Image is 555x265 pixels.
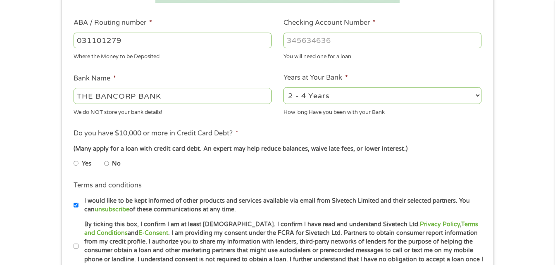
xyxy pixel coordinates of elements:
[74,129,238,138] label: Do you have $10,000 or more in Credit Card Debt?
[420,221,460,228] a: Privacy Policy
[283,73,348,82] label: Years at Your Bank
[74,50,272,61] div: Where the Money to be Deposited
[84,221,478,237] a: Terms and Conditions
[74,74,116,83] label: Bank Name
[283,50,481,61] div: You will need one for a loan.
[138,230,168,237] a: E-Consent
[82,159,91,168] label: Yes
[79,196,484,214] label: I would like to be kept informed of other products and services available via email from Sivetech...
[283,33,481,48] input: 345634636
[95,206,129,213] a: unsubscribe
[112,159,121,168] label: No
[74,105,272,116] div: We do NOT store your bank details!
[74,19,152,27] label: ABA / Routing number
[74,181,142,190] label: Terms and conditions
[74,33,272,48] input: 263177916
[74,144,481,154] div: (Many apply for a loan with credit card debt. An expert may help reduce balances, waive late fees...
[283,105,481,116] div: How long Have you been with your Bank
[283,19,376,27] label: Checking Account Number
